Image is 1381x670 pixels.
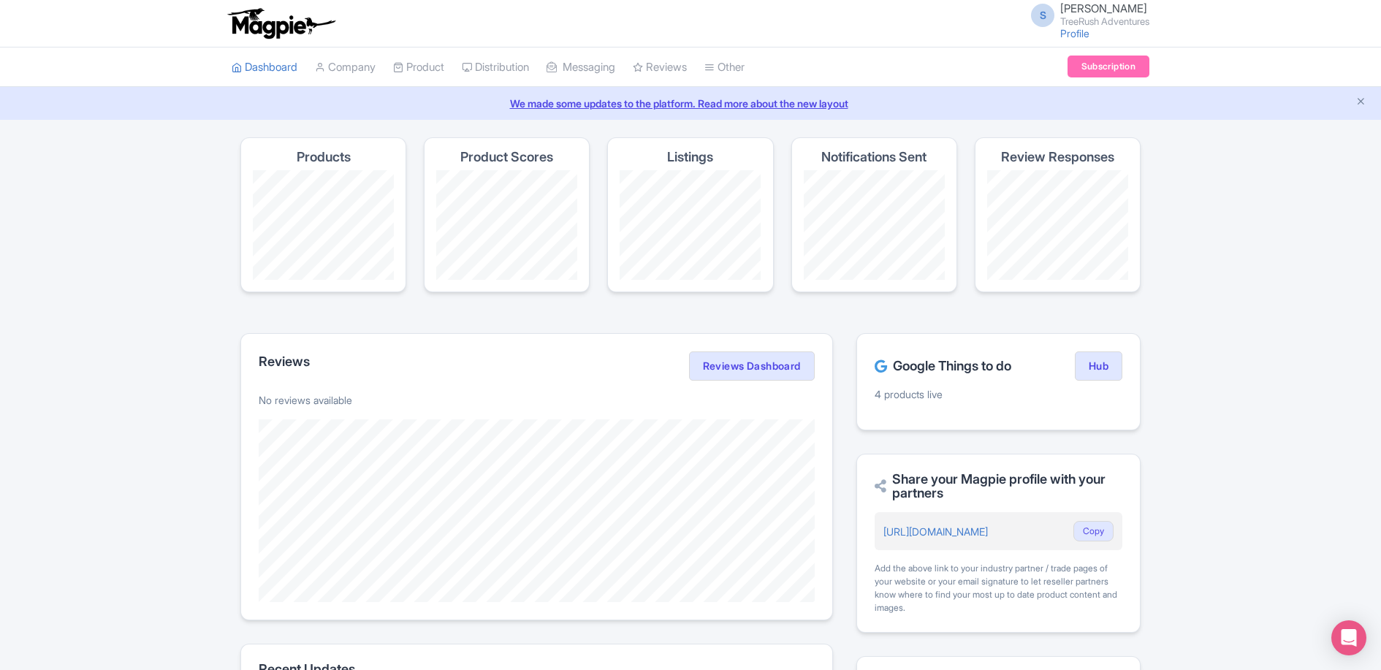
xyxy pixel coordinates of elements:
a: We made some updates to the platform. Read more about the new layout [9,96,1372,111]
a: S [PERSON_NAME] TreeRush Adventures [1022,3,1149,26]
p: 4 products live [875,387,1122,402]
img: logo-ab69f6fb50320c5b225c76a69d11143b.png [224,7,338,39]
a: Product [393,47,444,88]
a: [URL][DOMAIN_NAME] [883,525,988,538]
h2: Share your Magpie profile with your partners [875,472,1122,501]
p: No reviews available [259,392,815,408]
a: Dashboard [232,47,297,88]
small: TreeRush Adventures [1060,17,1149,26]
a: Profile [1060,27,1089,39]
h4: Review Responses [1001,150,1114,164]
button: Close announcement [1355,94,1366,111]
a: Distribution [462,47,529,88]
h4: Product Scores [460,150,553,164]
a: Reviews Dashboard [689,351,815,381]
a: Reviews [633,47,687,88]
h4: Notifications Sent [821,150,927,164]
h4: Products [297,150,351,164]
div: Open Intercom Messenger [1331,620,1366,655]
h2: Google Things to do [875,359,1011,373]
h2: Reviews [259,354,310,369]
button: Copy [1073,521,1114,541]
h4: Listings [667,150,713,164]
a: Other [704,47,745,88]
a: Messaging [547,47,615,88]
span: S [1031,4,1054,27]
a: Company [315,47,376,88]
span: [PERSON_NAME] [1060,1,1147,15]
a: Subscription [1068,56,1149,77]
div: Add the above link to your industry partner / trade pages of your website or your email signature... [875,562,1122,614]
a: Hub [1075,351,1122,381]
